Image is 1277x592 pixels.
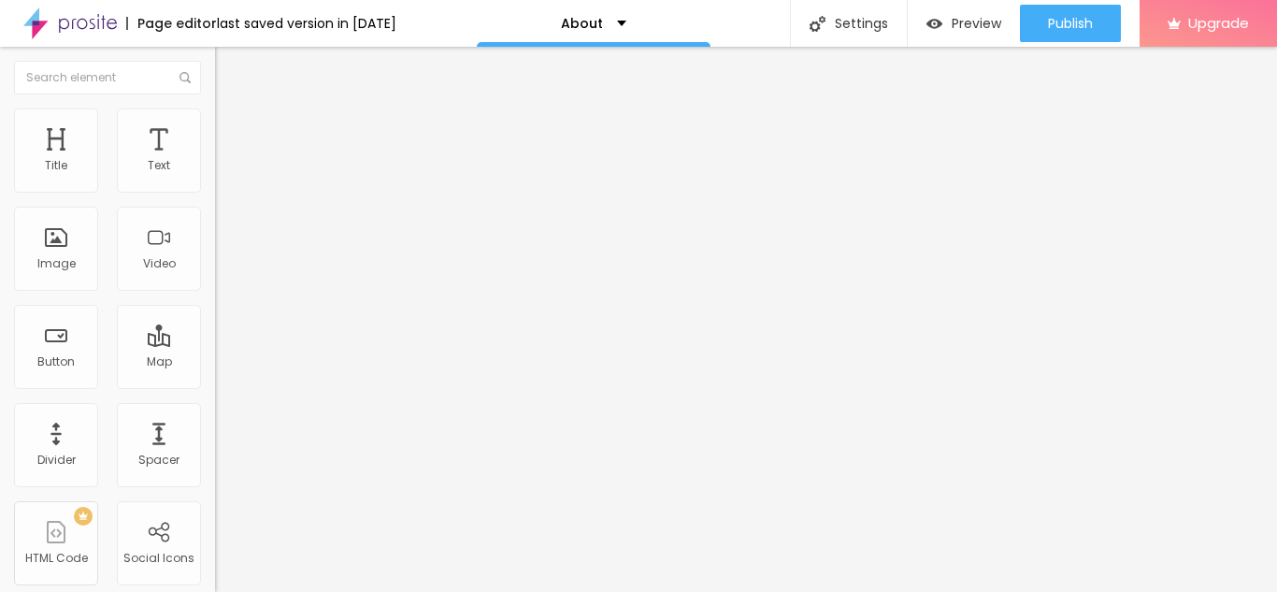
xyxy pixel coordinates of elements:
[926,16,942,32] img: view-1.svg
[1048,16,1093,31] span: Publish
[952,16,1001,31] span: Preview
[37,454,76,467] div: Divider
[37,257,76,270] div: Image
[1188,15,1249,31] span: Upgrade
[126,17,217,30] div: Page editor
[147,355,172,368] div: Map
[14,61,201,94] input: Search element
[215,47,1277,592] iframe: Editor
[45,159,67,172] div: Title
[25,552,88,565] div: HTML Code
[138,454,179,467] div: Spacer
[1020,5,1121,42] button: Publish
[810,16,825,32] img: Icone
[37,355,75,368] div: Button
[179,72,191,83] img: Icone
[143,257,176,270] div: Video
[561,17,603,30] p: About
[123,552,194,565] div: Social Icons
[217,17,396,30] div: last saved version in [DATE]
[908,5,1020,42] button: Preview
[148,159,170,172] div: Text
